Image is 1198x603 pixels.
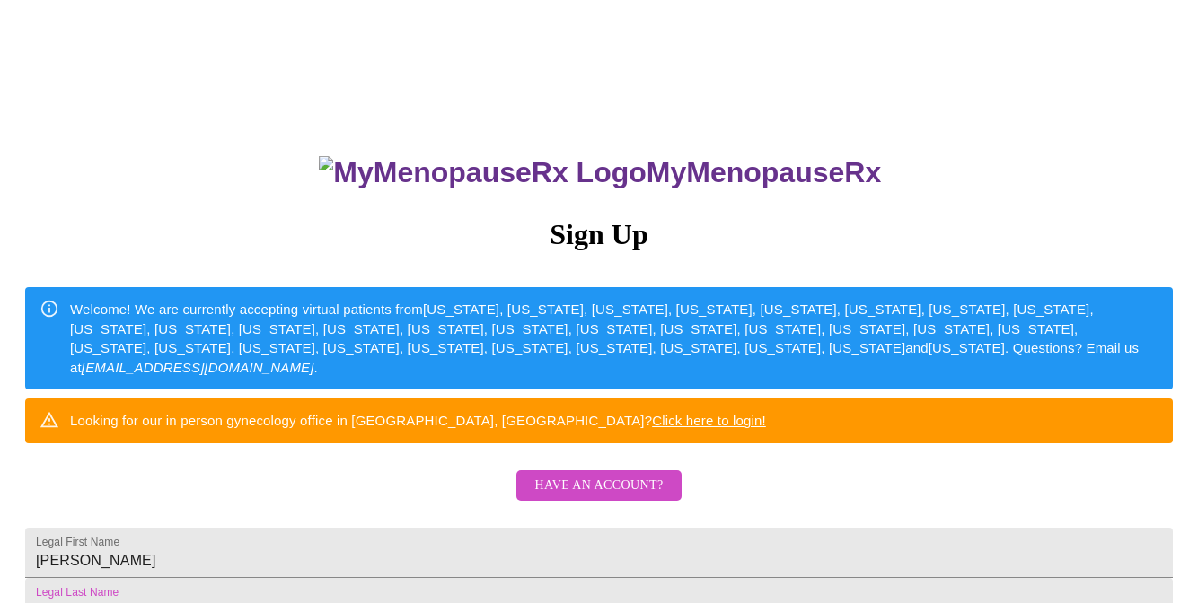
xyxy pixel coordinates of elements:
[652,413,766,428] a: Click here to login!
[25,218,1173,251] h3: Sign Up
[319,156,646,189] img: MyMenopauseRx Logo
[516,470,681,502] button: Have an account?
[82,360,314,375] em: [EMAIL_ADDRESS][DOMAIN_NAME]
[512,490,685,505] a: Have an account?
[28,156,1174,189] h3: MyMenopauseRx
[70,293,1158,384] div: Welcome! We are currently accepting virtual patients from [US_STATE], [US_STATE], [US_STATE], [US...
[70,404,766,437] div: Looking for our in person gynecology office in [GEOGRAPHIC_DATA], [GEOGRAPHIC_DATA]?
[534,475,663,497] span: Have an account?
